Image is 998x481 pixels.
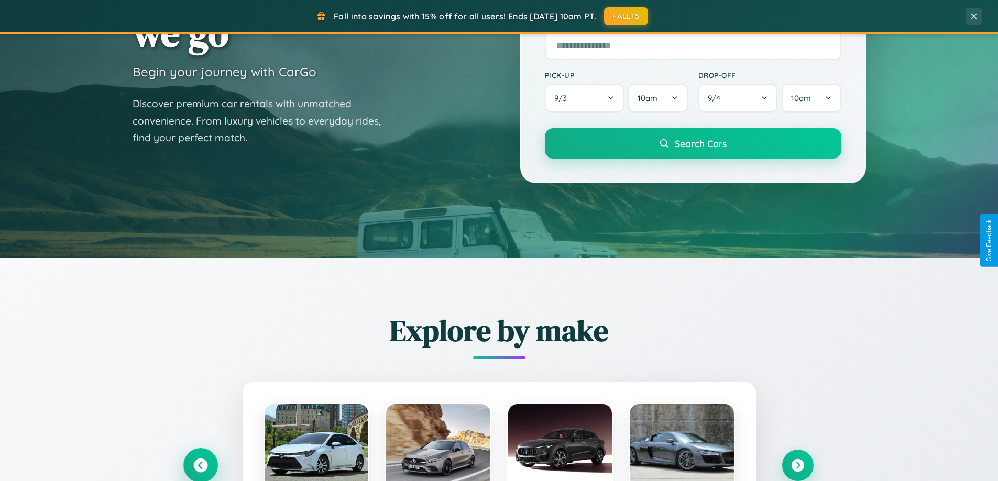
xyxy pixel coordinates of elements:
[985,219,993,262] div: Give Feedback
[604,7,648,25] button: FALL15
[698,84,778,113] button: 9/4
[133,64,316,80] h3: Begin your journey with CarGo
[628,84,687,113] button: 10am
[545,84,624,113] button: 9/3
[545,128,841,159] button: Search Cars
[133,95,394,147] p: Discover premium car rentals with unmatched convenience. From luxury vehicles to everyday rides, ...
[782,84,841,113] button: 10am
[334,11,596,21] span: Fall into savings with 15% off for all users! Ends [DATE] 10am PT.
[185,310,814,351] h2: Explore by make
[791,93,811,103] span: 10am
[638,93,657,103] span: 10am
[708,93,726,103] span: 9 / 4
[554,93,572,103] span: 9 / 3
[698,71,841,80] label: Drop-off
[545,71,688,80] label: Pick-up
[675,138,727,149] span: Search Cars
